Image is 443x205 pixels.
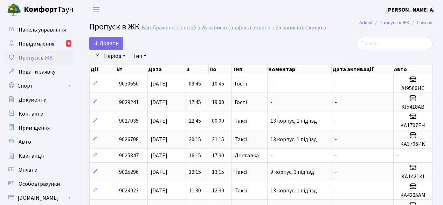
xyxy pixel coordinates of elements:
a: Admin [359,19,372,26]
span: [DATE] [151,168,167,176]
span: Повідомлення [19,40,54,48]
span: Таун [24,4,74,16]
span: 17:45 [189,98,201,106]
span: [DATE] [151,80,167,88]
span: Доставка [235,153,259,158]
a: Період [101,50,129,62]
h5: КА1421КІ [396,173,429,180]
span: - [335,98,337,106]
span: - [335,80,337,88]
span: Панель управління [19,26,66,34]
span: Таксі [235,137,247,142]
a: Спорт [4,79,74,93]
span: [DATE] [151,117,167,125]
th: Дії [90,64,116,74]
span: 9024923 [119,187,139,194]
nav: breadcrumb [349,15,443,30]
span: Приміщення [19,124,50,132]
a: Подати заявку [4,65,74,79]
a: Пропуск в ЖК [380,19,409,26]
a: [DOMAIN_NAME] [4,191,74,205]
span: 9029241 [119,98,139,106]
span: 13 корпус, 1 під'їзд [270,187,317,194]
a: Контакти [4,107,74,121]
h5: KA1707EH [396,122,429,129]
span: 13 корпус, 1 під'їзд [270,117,317,125]
span: 12:30 [212,187,224,194]
span: - [335,187,337,194]
span: - [335,117,337,125]
span: 20:15 [189,136,201,143]
h5: KA4205AM [396,192,429,199]
span: 9025847 [119,152,139,159]
a: Пропуск в ЖК [4,51,74,65]
span: 19:00 [212,98,224,106]
span: 12:15 [189,168,201,176]
img: logo.png [7,3,21,17]
a: Тип [130,50,149,62]
a: Квитанції [4,149,74,163]
th: Коментар [268,64,332,74]
a: Скинути [305,25,326,31]
h5: КІ5418АВ [396,104,429,110]
span: 10:45 [212,80,224,88]
span: 22:45 [189,117,201,125]
span: - [396,152,399,159]
b: Комфорт [24,4,57,15]
span: 16:15 [189,152,201,159]
span: - [335,152,337,159]
a: Особові рахунки [4,177,74,191]
span: Оплати [19,166,37,174]
span: 17:30 [212,152,224,159]
span: 9030650 [119,80,139,88]
a: Приміщення [4,121,74,135]
a: Панель управління [4,23,74,37]
span: 11:30 [189,187,201,194]
a: Повідомлення6 [4,37,74,51]
span: - [270,80,272,88]
a: Додати [89,37,123,50]
input: Пошук... [357,37,432,50]
span: [DATE] [151,136,167,143]
span: 00:00 [212,117,224,125]
span: - [270,152,272,159]
span: Контакти [19,110,43,118]
span: - [335,168,337,176]
th: З [186,64,209,74]
h5: АІ9566НС [396,85,429,92]
a: Оплати [4,163,74,177]
span: Квитанції [19,152,44,160]
span: [DATE] [151,152,167,159]
span: [DATE] [151,187,167,194]
th: Дата [147,64,186,74]
span: 9026708 [119,136,139,143]
span: 9025296 [119,168,139,176]
span: - [335,136,337,143]
button: Переключити навігацію [88,4,105,15]
span: Таксі [235,188,247,193]
span: 13:15 [212,168,224,176]
a: Документи [4,93,74,107]
span: Таксі [235,118,247,124]
th: Авто [393,64,432,74]
span: Таксі [235,169,247,175]
span: Гості [235,81,247,87]
span: Гості [235,100,247,105]
span: Додати [94,40,119,47]
span: 21:15 [212,136,224,143]
span: Пропуск в ЖК [89,21,140,33]
span: Подати заявку [19,68,55,76]
span: 9 корпус, 3 під'їзд [270,168,314,176]
th: По [209,64,231,74]
span: Авто [19,138,31,146]
span: 13 корпус, 1 під'їзд [270,136,317,143]
div: 6 [66,40,71,47]
span: 09:45 [189,80,201,88]
span: Особові рахунки [19,180,60,188]
span: - [270,98,272,106]
b: [PERSON_NAME] А. [386,6,435,14]
th: № [116,64,147,74]
span: 9027035 [119,117,139,125]
a: Авто [4,135,74,149]
th: Дата активації [332,64,393,74]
